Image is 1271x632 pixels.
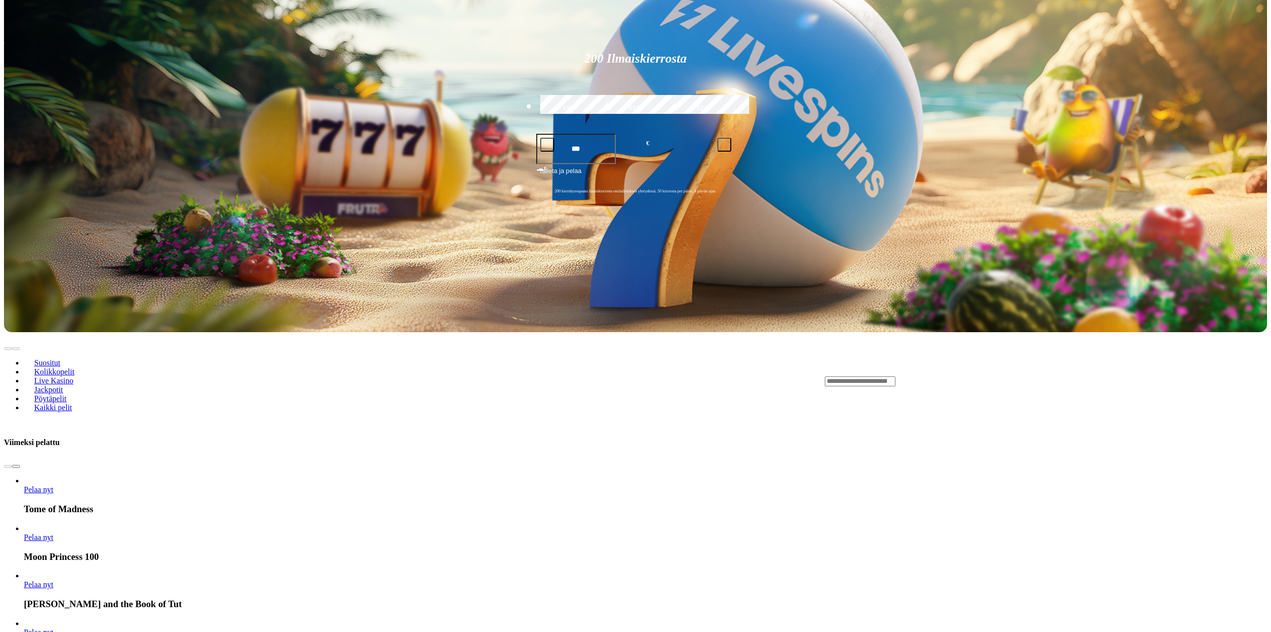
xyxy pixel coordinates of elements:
span: Kaikki pelit [30,403,76,412]
a: John Hunter and the Book of Tut [24,580,53,589]
span: Kolikkopelit [30,367,79,376]
span: € [646,139,649,148]
nav: Lobby [4,342,805,420]
button: Talleta ja pelaa [536,166,735,184]
input: Search [825,376,895,386]
a: Kaikki pelit [24,400,83,415]
label: €150 [605,93,666,122]
button: minus icon [540,138,554,152]
a: Kolikkopelit [24,364,85,379]
span: Talleta ja pelaa [539,166,582,184]
a: Tome of Madness [24,485,53,494]
span: Pöytäpelit [30,394,71,403]
a: Live Kasino [24,373,84,388]
button: next slide [12,465,20,468]
header: Lobby [4,332,1267,430]
span: Suositut [30,359,64,367]
a: Pöytäpelit [24,391,77,406]
span: Live Kasino [30,376,78,385]
label: €250 [673,93,734,122]
button: plus icon [717,138,731,152]
a: Suositut [24,356,71,370]
button: prev slide [4,347,12,350]
a: Jackpotit [24,382,73,397]
span: Pelaa nyt [24,533,53,542]
label: €50 [538,93,598,122]
span: Pelaa nyt [24,485,53,494]
button: prev slide [4,465,12,468]
span: € [544,165,547,171]
span: Jackpotit [30,385,67,394]
button: next slide [12,347,20,350]
a: Moon Princess 100 [24,533,53,542]
span: Pelaa nyt [24,580,53,589]
h3: Viimeksi pelattu [4,438,60,447]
